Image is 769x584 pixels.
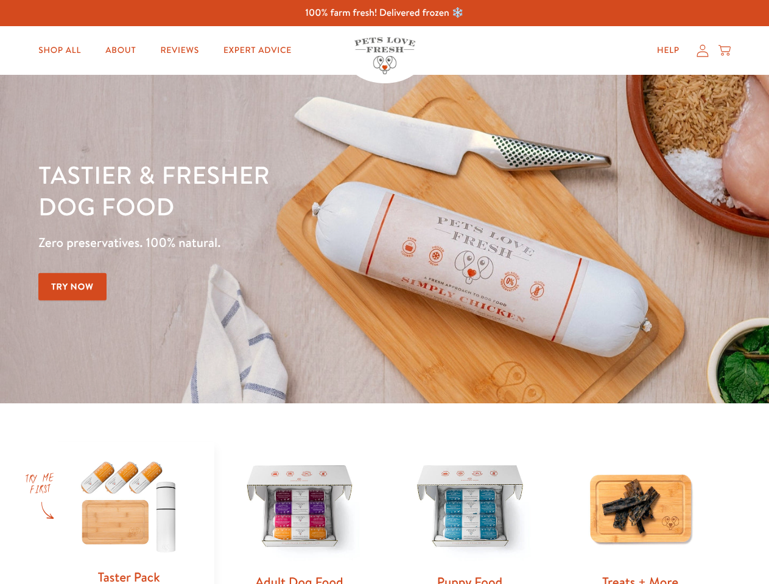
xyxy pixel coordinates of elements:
img: Pets Love Fresh [354,37,415,74]
a: About [96,38,146,63]
a: Reviews [150,38,208,63]
a: Shop All [29,38,91,63]
a: Help [647,38,689,63]
h1: Tastier & fresher dog food [38,159,500,222]
p: Zero preservatives. 100% natural. [38,232,500,254]
a: Try Now [38,273,107,301]
a: Expert Advice [214,38,301,63]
